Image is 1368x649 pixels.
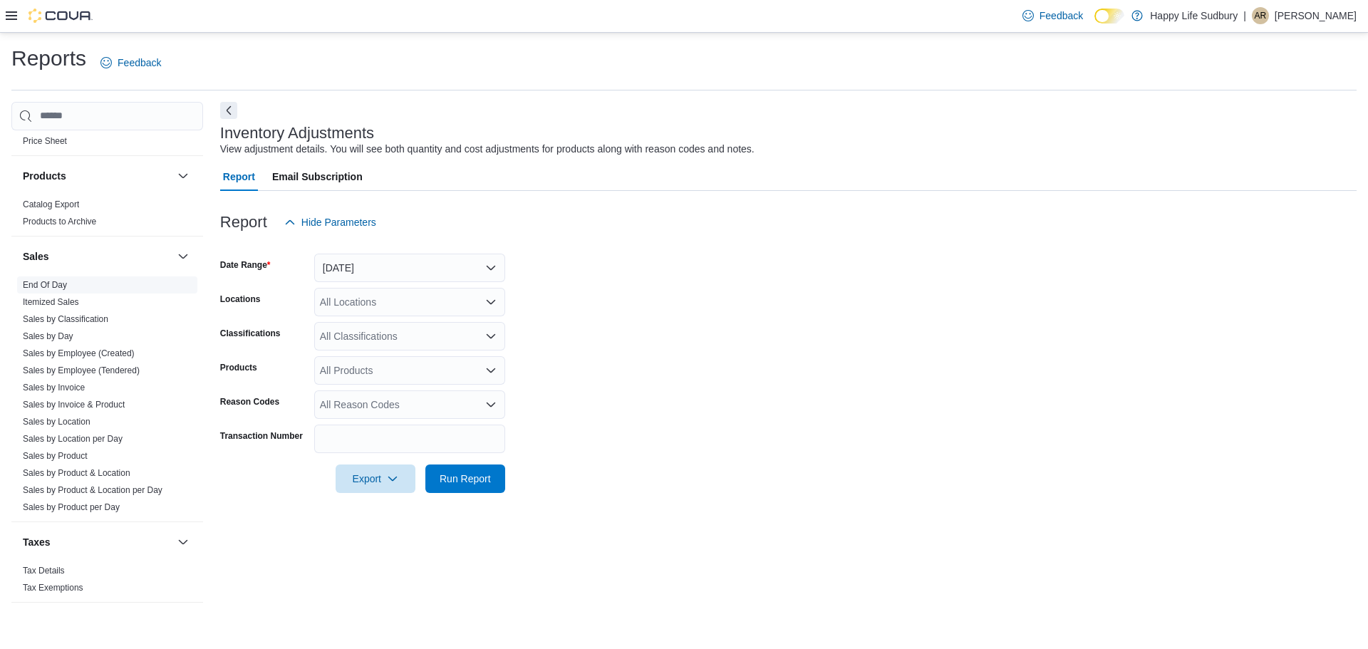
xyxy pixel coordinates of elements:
[272,162,363,191] span: Email Subscription
[23,169,66,183] h3: Products
[485,331,497,342] button: Open list of options
[220,142,755,157] div: View adjustment details. You will see both quantity and cost adjustments for products along with ...
[175,167,192,185] button: Products
[23,502,120,512] a: Sales by Product per Day
[440,472,491,486] span: Run Report
[220,259,271,271] label: Date Range
[23,313,108,325] span: Sales by Classification
[23,249,49,264] h3: Sales
[23,348,135,358] a: Sales by Employee (Created)
[425,464,505,493] button: Run Report
[23,217,96,227] a: Products to Archive
[220,328,281,339] label: Classifications
[23,296,79,308] span: Itemized Sales
[220,294,261,305] label: Locations
[23,434,123,444] a: Sales by Location per Day
[23,216,96,227] span: Products to Archive
[23,451,88,461] a: Sales by Product
[220,430,303,442] label: Transaction Number
[23,199,79,210] span: Catalog Export
[1252,7,1269,24] div: Ashley Robertson
[23,199,79,209] a: Catalog Export
[23,314,108,324] a: Sales by Classification
[23,416,90,427] span: Sales by Location
[220,396,279,407] label: Reason Codes
[1150,7,1238,24] p: Happy Life Sudbury
[23,399,125,410] span: Sales by Invoice & Product
[23,565,65,576] span: Tax Details
[336,464,415,493] button: Export
[23,331,73,342] span: Sales by Day
[23,484,162,496] span: Sales by Product & Location per Day
[485,296,497,308] button: Open list of options
[220,214,267,231] h3: Report
[11,196,203,236] div: Products
[23,535,172,549] button: Taxes
[23,280,67,290] a: End Of Day
[23,433,123,445] span: Sales by Location per Day
[23,382,85,393] span: Sales by Invoice
[23,365,140,375] a: Sales by Employee (Tendered)
[223,162,255,191] span: Report
[23,485,162,495] a: Sales by Product & Location per Day
[301,215,376,229] span: Hide Parameters
[23,400,125,410] a: Sales by Invoice & Product
[23,135,67,147] span: Price Sheet
[11,276,203,521] div: Sales
[28,9,93,23] img: Cova
[23,450,88,462] span: Sales by Product
[485,365,497,376] button: Open list of options
[220,102,237,119] button: Next
[220,125,374,142] h3: Inventory Adjustments
[23,331,73,341] a: Sales by Day
[23,348,135,359] span: Sales by Employee (Created)
[23,535,51,549] h3: Taxes
[23,365,140,376] span: Sales by Employee (Tendered)
[279,208,382,237] button: Hide Parameters
[95,48,167,77] a: Feedback
[23,468,130,478] a: Sales by Product & Location
[23,249,172,264] button: Sales
[23,279,67,291] span: End Of Day
[1255,7,1267,24] span: AR
[23,583,83,593] a: Tax Exemptions
[23,582,83,593] span: Tax Exemptions
[23,467,130,479] span: Sales by Product & Location
[1243,7,1246,24] p: |
[175,534,192,551] button: Taxes
[344,464,407,493] span: Export
[485,399,497,410] button: Open list of options
[23,383,85,393] a: Sales by Invoice
[11,133,203,155] div: Pricing
[23,136,67,146] a: Price Sheet
[1275,7,1357,24] p: [PERSON_NAME]
[11,562,203,602] div: Taxes
[1017,1,1089,30] a: Feedback
[23,566,65,576] a: Tax Details
[220,362,257,373] label: Products
[175,248,192,265] button: Sales
[23,297,79,307] a: Itemized Sales
[23,169,172,183] button: Products
[118,56,161,70] span: Feedback
[314,254,505,282] button: [DATE]
[1040,9,1083,23] span: Feedback
[1094,9,1124,24] input: Dark Mode
[23,502,120,513] span: Sales by Product per Day
[23,417,90,427] a: Sales by Location
[11,44,86,73] h1: Reports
